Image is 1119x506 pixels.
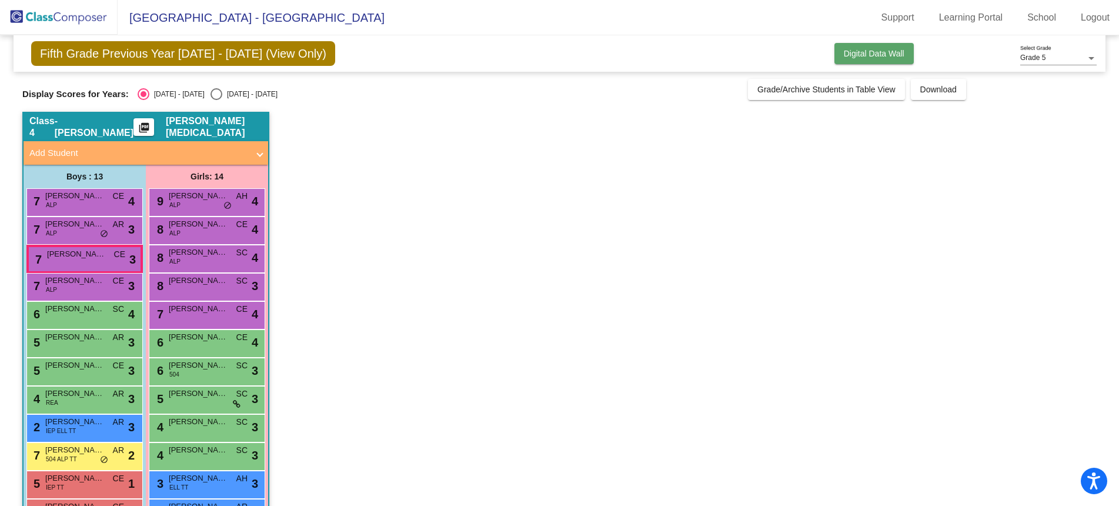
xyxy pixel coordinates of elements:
[128,334,135,351] span: 3
[113,472,124,485] span: CE
[169,331,228,343] span: [PERSON_NAME]
[154,336,163,349] span: 6
[31,279,40,292] span: 7
[137,122,151,138] mat-icon: picture_as_pdf
[128,418,135,436] span: 3
[46,229,57,238] span: ALP
[31,449,40,462] span: 7
[169,359,228,371] span: [PERSON_NAME]
[169,229,181,238] span: ALP
[236,218,248,231] span: CE
[252,334,258,351] span: 4
[169,275,228,287] span: [PERSON_NAME]
[46,285,57,294] span: ALP
[169,370,179,379] span: 504
[222,89,278,99] div: [DATE] - [DATE]
[138,88,278,100] mat-radio-group: Select an option
[169,303,228,315] span: [PERSON_NAME]
[1071,8,1119,27] a: Logout
[128,221,135,238] span: 3
[154,421,163,434] span: 4
[920,85,957,94] span: Download
[22,89,129,99] span: Display Scores for Years:
[31,223,40,236] span: 7
[113,331,124,344] span: AR
[46,427,76,435] span: IEP ELL TT
[154,308,163,321] span: 7
[31,195,40,208] span: 7
[45,388,104,400] span: [PERSON_NAME]
[236,247,248,259] span: SC
[45,190,104,202] span: [PERSON_NAME]
[47,248,106,260] span: [PERSON_NAME]
[31,477,40,490] span: 5
[100,229,108,239] span: do_not_disturb_alt
[45,359,104,371] span: [PERSON_NAME]
[46,483,64,492] span: IEP TT
[31,41,335,66] span: Fifth Grade Previous Year [DATE] - [DATE] (View Only)
[236,303,248,315] span: CE
[45,444,104,456] span: [PERSON_NAME]
[128,362,135,379] span: 3
[154,223,163,236] span: 8
[169,247,228,258] span: [PERSON_NAME]
[757,85,896,94] span: Grade/Archive Students in Table View
[154,251,163,264] span: 8
[128,475,135,492] span: 1
[113,388,124,400] span: AR
[113,275,124,287] span: CE
[169,218,228,230] span: [PERSON_NAME]
[169,388,228,400] span: [PERSON_NAME]
[113,190,124,202] span: CE
[236,444,248,457] span: SC
[128,447,135,464] span: 2
[46,201,57,209] span: ALP
[252,221,258,238] span: 4
[118,8,385,27] span: [GEOGRAPHIC_DATA] - [GEOGRAPHIC_DATA]
[46,455,76,464] span: 504 ALP TT
[154,364,163,377] span: 6
[169,416,228,428] span: [PERSON_NAME]
[236,275,248,287] span: SC
[872,8,924,27] a: Support
[149,89,205,99] div: [DATE] - [DATE]
[45,218,104,230] span: [PERSON_NAME]
[252,277,258,295] span: 3
[128,192,135,210] span: 4
[24,141,268,165] mat-expansion-panel-header: Add Student
[169,483,188,492] span: ELL TT
[100,455,108,465] span: do_not_disturb_alt
[169,190,228,202] span: [PERSON_NAME]
[236,359,248,372] span: SC
[252,305,258,323] span: 4
[113,416,124,428] span: AR
[844,49,904,58] span: Digital Data Wall
[45,416,104,428] span: [PERSON_NAME]
[252,418,258,436] span: 3
[252,390,258,408] span: 3
[29,147,248,160] mat-panel-title: Add Student
[45,275,104,287] span: [PERSON_NAME]
[154,279,163,292] span: 8
[236,331,248,344] span: CE
[252,447,258,464] span: 3
[154,477,163,490] span: 3
[31,336,40,349] span: 5
[46,398,58,407] span: REA
[133,118,154,136] button: Print Students Details
[169,444,228,456] span: [PERSON_NAME]
[31,308,40,321] span: 6
[45,303,104,315] span: [PERSON_NAME]
[129,251,136,268] span: 3
[128,277,135,295] span: 3
[252,192,258,210] span: 4
[154,392,163,405] span: 5
[169,201,181,209] span: ALP
[128,305,135,323] span: 4
[32,253,42,266] span: 7
[128,390,135,408] span: 3
[154,195,163,208] span: 9
[146,165,268,188] div: Girls: 14
[113,303,124,315] span: SC
[113,359,124,372] span: CE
